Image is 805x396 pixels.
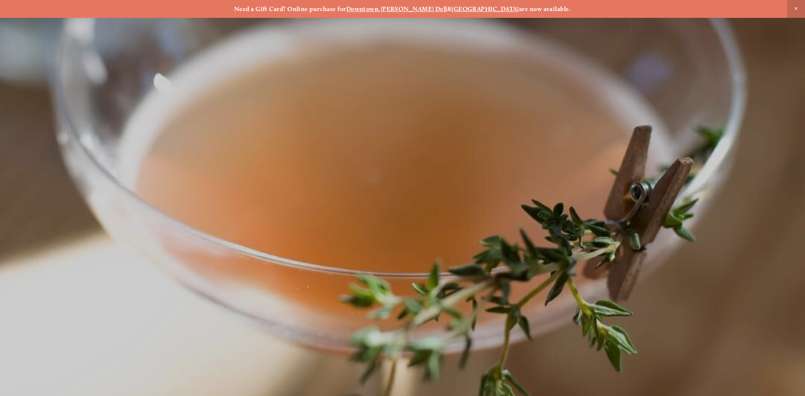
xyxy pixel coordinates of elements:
[447,5,452,13] strong: &
[234,5,346,13] strong: Need a Gift Card? Online purchase for
[379,5,380,13] strong: ,
[381,5,447,13] a: [PERSON_NAME] Dell
[452,5,519,13] a: [GEOGRAPHIC_DATA]
[346,5,379,13] a: Downtown
[519,5,571,13] strong: are now available.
